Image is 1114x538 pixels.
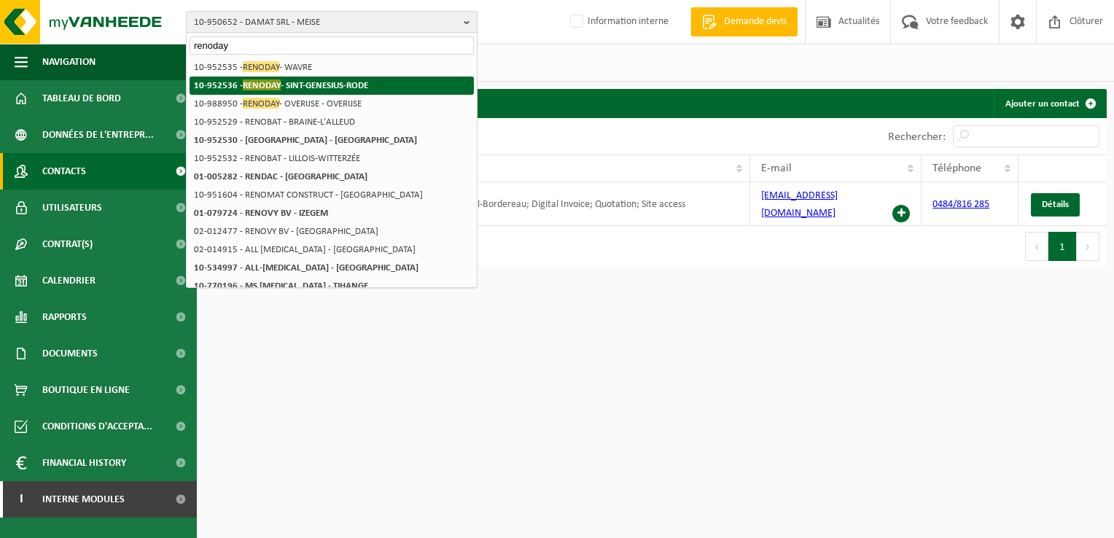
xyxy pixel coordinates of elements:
li: 02-012477 - RENOVY BV - [GEOGRAPHIC_DATA] [190,222,474,241]
li: 10-988950 - - OVERIJSE - OVERIJSE [190,95,474,113]
span: Interne modules [42,481,125,518]
li: 10-952532 - RENOBAT - LILLOIS-WITTERZÉE [190,149,474,168]
label: Rechercher: [888,131,946,143]
a: [EMAIL_ADDRESS][DOMAIN_NAME] [761,190,838,219]
span: RENODAY [243,79,281,90]
span: Téléphone [932,163,981,174]
span: Calendrier [42,262,96,299]
button: Previous [1025,232,1048,261]
span: I [15,481,28,518]
label: Information interne [567,11,669,33]
li: 10-952529 - RENOBAT - BRAINE-L'ALLEUD [190,113,474,131]
strong: 10-952530 - [GEOGRAPHIC_DATA] - [GEOGRAPHIC_DATA] [194,136,417,145]
span: Demande devis [720,15,790,29]
a: Ajouter un contact [994,89,1105,118]
span: RENODAY [243,98,279,109]
a: 0484/816 285 [932,199,989,210]
input: Chercher des succursales liées [190,36,474,55]
span: Tableau de bord [42,80,121,117]
li: 02-014915 - ALL [MEDICAL_DATA] - [GEOGRAPHIC_DATA] [190,241,474,259]
span: Détails [1042,200,1069,209]
span: 10-950652 - DAMAT SRL - MEISE [194,12,458,34]
strong: 01-079724 - RENOVY BV - IZEGEM [194,208,328,218]
span: Financial History [42,445,126,481]
span: Utilisateurs [42,190,102,226]
button: Next [1077,232,1099,261]
strong: 10-770196 - MS [MEDICAL_DATA] - TIHANGE [194,281,368,291]
span: Contrat(s) [42,226,93,262]
span: Boutique en ligne [42,372,130,408]
li: 10-951604 - RENOMAT CONSTRUCT - [GEOGRAPHIC_DATA] [190,186,474,204]
strong: 10-534997 - ALL-[MEDICAL_DATA] - [GEOGRAPHIC_DATA] [194,263,418,273]
span: E-mail [761,163,792,174]
span: RENODAY [243,61,279,72]
strong: 01-005282 - RENDAC - [GEOGRAPHIC_DATA] [194,172,367,182]
span: Navigation [42,44,96,80]
td: Borderel-Bordereau; Digital Invoice; Quotation; Site access [433,182,750,226]
a: Détails [1031,193,1080,217]
span: Conditions d'accepta... [42,408,152,445]
button: 10-950652 - DAMAT SRL - MEISE [186,11,478,33]
span: Données de l'entrepr... [42,117,154,153]
li: 10-952535 - - WAVRE [190,58,474,77]
span: Rapports [42,299,87,335]
button: 1 [1048,232,1077,261]
a: Demande devis [690,7,798,36]
strong: 10-952536 - - SINT-GENESIUS-RODE [194,79,368,90]
span: Documents [42,335,98,372]
span: Contacts [42,153,86,190]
